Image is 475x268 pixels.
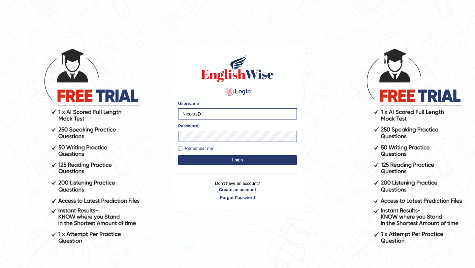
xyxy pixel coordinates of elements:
[200,53,275,83] img: Logo of English Wise sign in for intelligent practice with AI
[178,186,297,193] a: Create an account
[178,147,182,151] input: Remember me
[178,180,297,201] p: Don't have an account?
[178,155,297,165] button: Login
[178,86,297,97] h4: Login
[178,145,213,152] label: Remember me
[178,194,297,201] a: Forgot Password
[178,123,198,129] label: Password
[178,100,199,107] label: Username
